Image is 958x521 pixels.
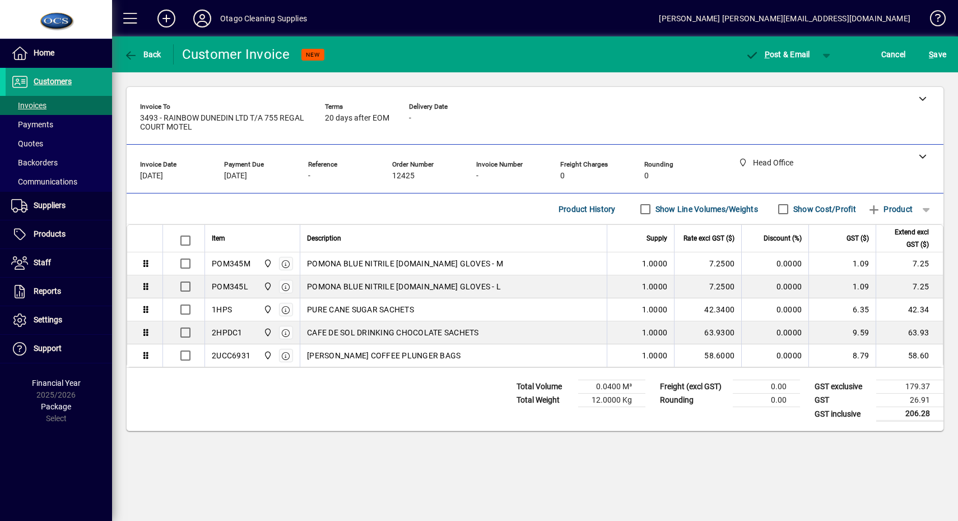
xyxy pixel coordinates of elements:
span: [DATE] [140,172,163,181]
span: Head Office [261,280,273,293]
span: 1.0000 [642,281,668,292]
td: 6.35 [808,298,876,321]
td: Rounding [654,394,733,407]
label: Show Line Volumes/Weights [653,204,758,215]
a: Support [6,335,112,363]
td: 42.34 [876,298,943,321]
a: Staff [6,249,112,277]
span: Home [34,48,54,57]
span: Communications [11,177,77,186]
span: Head Office [261,303,273,316]
div: POM345M [212,258,250,269]
span: - [476,172,478,181]
span: 1.0000 [642,304,668,315]
td: 8.79 [808,344,876,367]
span: 20 days after EOM [325,114,389,123]
td: GST inclusive [809,407,876,421]
div: Otago Cleaning Supplies [220,10,307,27]
div: 58.6000 [681,350,734,361]
span: Head Office [261,257,273,270]
td: 179.37 [876,380,943,394]
span: Item [212,232,225,245]
a: Reports [6,278,112,306]
span: 12425 [392,172,415,181]
td: 58.60 [876,344,943,367]
span: Suppliers [34,201,66,210]
span: Back [124,50,161,59]
td: GST [809,394,876,407]
td: 1.09 [808,252,876,275]
span: POMONA BLUE NITRILE [DOMAIN_NAME] GLOVES - M [307,258,503,269]
a: Settings [6,306,112,334]
span: Extend excl GST ($) [883,226,929,251]
span: Description [307,232,341,245]
td: 0.0400 M³ [578,380,645,394]
span: Product [867,200,913,218]
span: ost & Email [745,50,810,59]
a: Payments [6,115,112,134]
span: Reports [34,287,61,296]
td: 0.0000 [741,321,808,344]
td: 0.0000 [741,298,808,321]
a: Knowledge Base [922,2,944,39]
div: 7.2500 [681,281,734,292]
span: Cancel [881,45,906,63]
a: Communications [6,172,112,191]
span: POMONA BLUE NITRILE [DOMAIN_NAME] GLOVES - L [307,281,501,292]
button: Product [862,199,918,219]
app-page-header-button: Back [112,44,174,64]
button: Cancel [878,44,909,64]
td: 7.25 [876,252,943,275]
td: 7.25 [876,275,943,298]
td: 0.0000 [741,252,808,275]
td: Freight (excl GST) [654,380,733,394]
td: 1.09 [808,275,876,298]
span: [PERSON_NAME] COFFEE PLUNGER BAGS [307,350,461,361]
a: Invoices [6,96,112,115]
td: 206.28 [876,407,943,421]
button: Back [121,44,164,64]
td: 0.00 [733,394,800,407]
span: Rate excl GST ($) [683,232,734,245]
span: 1.0000 [642,350,668,361]
div: 2UCC6931 [212,350,250,361]
div: 42.3400 [681,304,734,315]
div: POM345L [212,281,248,292]
td: Total Weight [511,394,578,407]
span: Invoices [11,101,46,110]
button: Save [926,44,949,64]
span: 0 [644,172,649,181]
div: 63.9300 [681,327,734,338]
span: 3493 - RAINBOW DUNEDIN LTD T/A 755 REGAL COURT MOTEL [140,114,308,132]
span: Payments [11,120,53,129]
td: 0.0000 [741,275,808,298]
span: - [409,114,411,123]
a: Home [6,39,112,67]
div: [PERSON_NAME] [PERSON_NAME][EMAIL_ADDRESS][DOMAIN_NAME] [659,10,910,27]
span: - [308,172,310,181]
td: 0.00 [733,380,800,394]
span: Package [41,402,71,411]
label: Show Cost/Profit [791,204,856,215]
button: Product History [554,199,620,219]
button: Profile [184,8,220,29]
span: Products [34,229,66,238]
span: Staff [34,258,51,267]
td: Total Volume [511,380,578,394]
a: Suppliers [6,192,112,220]
span: Customers [34,77,72,86]
span: Support [34,344,62,353]
span: 1.0000 [642,327,668,338]
span: Quotes [11,139,43,148]
td: 63.93 [876,321,943,344]
span: [DATE] [224,172,247,181]
button: Add [148,8,184,29]
span: ave [929,45,946,63]
td: 26.91 [876,394,943,407]
span: Head Office [261,349,273,362]
div: 2HPDC1 [212,327,243,338]
a: Products [6,220,112,248]
span: Settings [34,315,62,324]
span: PURE CANE SUGAR SACHETS [307,304,414,315]
span: Discount (%) [764,232,802,245]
